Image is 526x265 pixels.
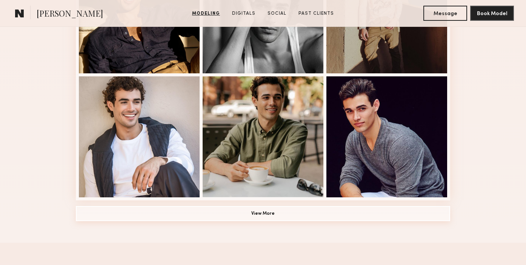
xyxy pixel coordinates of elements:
a: Social [265,10,289,17]
a: Modeling [189,10,223,17]
a: Past Clients [295,10,337,17]
button: Message [423,6,467,21]
button: Book Model [470,6,514,21]
button: View More [76,206,450,221]
a: Book Model [470,10,514,16]
a: Digitals [229,10,258,17]
span: [PERSON_NAME] [37,8,103,21]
